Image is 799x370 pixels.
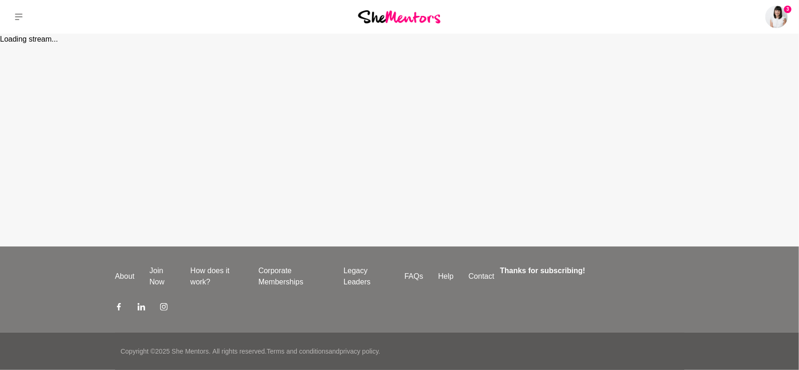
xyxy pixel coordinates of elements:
a: LinkedIn [138,303,145,314]
img: Hayley Robertson [765,6,788,28]
p: All rights reserved. and . [213,347,380,356]
a: FAQs [397,271,431,282]
a: Help [431,271,461,282]
span: 3 [784,6,792,13]
a: How does it work? [183,265,251,288]
a: About [108,271,142,282]
a: Join Now [142,265,183,288]
a: Legacy Leaders [336,265,397,288]
a: Corporate Memberships [251,265,336,288]
a: privacy policy [340,348,379,355]
a: Instagram [160,303,168,314]
a: Contact [461,271,502,282]
a: Facebook [115,303,123,314]
a: Hayley Robertson3 [765,6,788,28]
img: She Mentors Logo [358,10,440,23]
a: Terms and conditions [267,348,329,355]
h4: Thanks for subscribing! [500,265,678,276]
p: Copyright © 2025 She Mentors . [121,347,211,356]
